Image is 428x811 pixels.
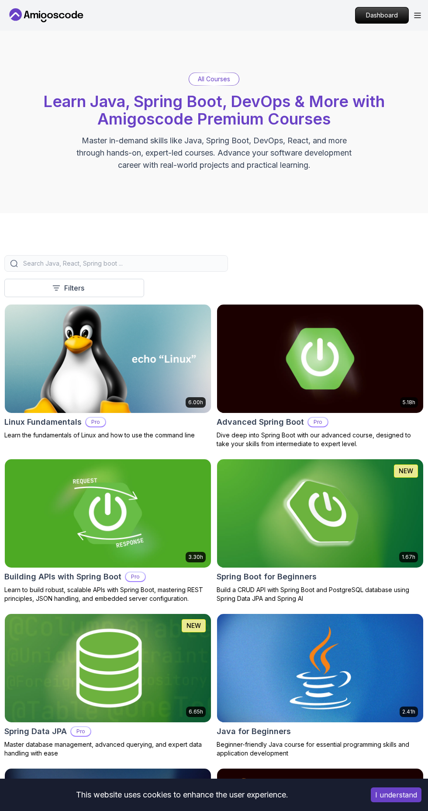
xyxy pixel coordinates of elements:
img: Building APIs with Spring Boot card [5,459,211,568]
p: Pro [71,727,90,736]
p: 1.67h [402,554,415,561]
p: Pro [126,572,145,581]
button: Open Menu [414,13,421,18]
img: Spring Boot for Beginners card [217,459,423,568]
input: Search Java, React, Spring boot ... [21,259,222,268]
h2: Spring Data JPA [4,725,67,738]
p: Learn the fundamentals of Linux and how to use the command line [4,431,211,440]
p: Master database management, advanced querying, and expert data handling with ease [4,740,211,758]
h2: Linux Fundamentals [4,416,82,428]
img: Linux Fundamentals card [5,305,211,413]
h2: Java for Beginners [217,725,291,738]
p: Dashboard [356,7,408,23]
img: Advanced Spring Boot card [217,305,423,413]
button: Accept cookies [371,787,421,802]
a: Linux Fundamentals card6.00hLinux FundamentalsProLearn the fundamentals of Linux and how to use t... [4,304,211,440]
a: Spring Boot for Beginners card1.67hNEWSpring Boot for BeginnersBuild a CRUD API with Spring Boot ... [217,459,424,603]
p: Build a CRUD API with Spring Boot and PostgreSQL database using Spring Data JPA and Spring AI [217,586,424,603]
p: 2.41h [402,708,415,715]
div: This website uses cookies to enhance the user experience. [7,785,358,804]
h2: Advanced Spring Boot [217,416,304,428]
a: Building APIs with Spring Boot card3.30hBuilding APIs with Spring BootProLearn to build robust, s... [4,459,211,603]
a: Dashboard [355,7,409,24]
p: 3.30h [188,554,203,561]
button: Filters [4,279,144,297]
p: Master in-demand skills like Java, Spring Boot, DevOps, React, and more through hands-on, expert-... [67,135,361,171]
p: NEW [399,467,413,475]
p: 5.18h [403,399,415,406]
h2: Building APIs with Spring Boot [4,571,121,583]
p: Pro [86,418,105,426]
p: All Courses [198,75,230,83]
p: Pro [308,418,328,426]
p: Dive deep into Spring Boot with our advanced course, designed to take your skills from intermedia... [217,431,424,448]
a: Advanced Spring Boot card5.18hAdvanced Spring BootProDive deep into Spring Boot with our advanced... [217,304,424,448]
h2: Spring Boot for Beginners [217,571,317,583]
p: 6.00h [188,399,203,406]
p: 6.65h [189,708,203,715]
p: Learn to build robust, scalable APIs with Spring Boot, mastering REST principles, JSON handling, ... [4,586,211,603]
img: Spring Data JPA card [5,614,211,722]
p: NEW [186,621,201,630]
p: Filters [64,283,84,293]
span: Learn Java, Spring Boot, DevOps & More with Amigoscode Premium Courses [43,92,385,128]
img: Java for Beginners card [217,614,423,722]
a: Java for Beginners card2.41hJava for BeginnersBeginner-friendly Java course for essential program... [217,613,424,758]
a: Spring Data JPA card6.65hNEWSpring Data JPAProMaster database management, advanced querying, and ... [4,613,211,758]
p: Beginner-friendly Java course for essential programming skills and application development [217,740,424,758]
